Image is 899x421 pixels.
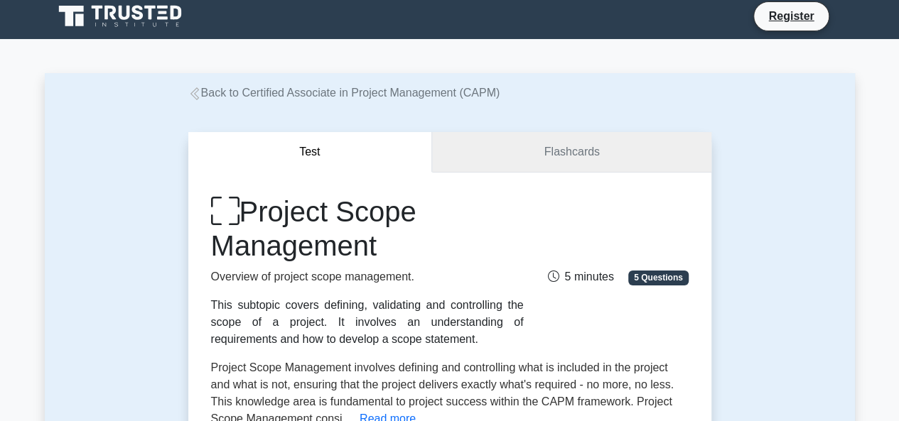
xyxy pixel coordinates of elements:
[211,195,524,263] h1: Project Scope Management
[211,268,524,285] p: Overview of project scope management.
[628,270,688,285] span: 5 Questions
[211,297,524,348] div: This subtopic covers defining, validating and controlling the scope of a project. It involves an ...
[547,270,613,283] span: 5 minutes
[760,7,822,25] a: Register
[432,132,711,173] a: Flashcards
[188,132,433,173] button: Test
[188,87,500,99] a: Back to Certified Associate in Project Management (CAPM)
